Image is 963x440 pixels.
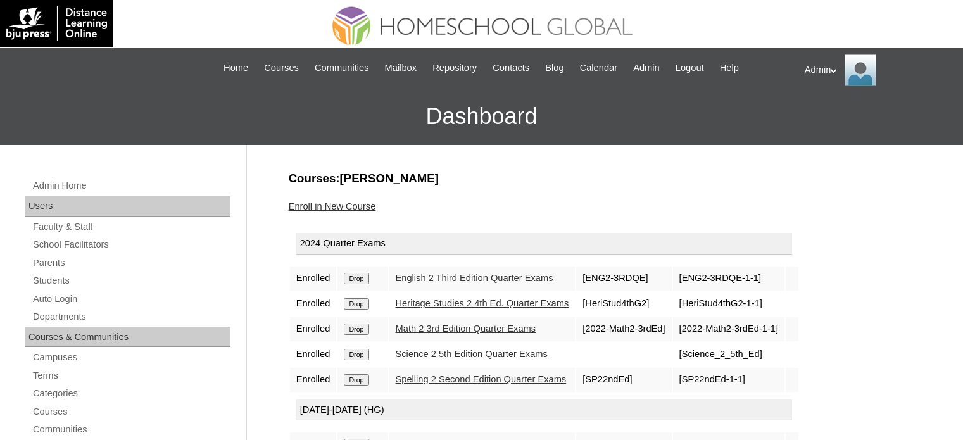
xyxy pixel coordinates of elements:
[673,267,784,291] td: [ENG2-3RDQE-1-1]
[32,291,230,307] a: Auto Login
[845,54,876,86] img: Admin Homeschool Global
[217,61,255,75] a: Home
[493,61,529,75] span: Contacts
[32,404,230,420] a: Courses
[32,237,230,253] a: School Facilitators
[576,267,671,291] td: [ENG2-3RDQE]
[25,196,230,217] div: Users
[396,374,567,384] a: Spelling 2 Second Edition Quarter Exams
[344,374,368,386] input: Drop
[720,61,739,75] span: Help
[344,349,368,360] input: Drop
[576,292,671,316] td: [HeriStud4thG2]
[290,317,337,341] td: Enrolled
[574,61,624,75] a: Calendar
[315,61,369,75] span: Communities
[6,6,107,41] img: logo-white.png
[669,61,710,75] a: Logout
[379,61,424,75] a: Mailbox
[673,292,784,316] td: [HeriStud4thG2-1-1]
[805,54,950,86] div: Admin
[296,233,792,255] div: 2024 Quarter Exams
[344,324,368,335] input: Drop
[673,368,784,392] td: [SP22ndEd-1-1]
[396,324,536,334] a: Math 2 3rd Edition Quarter Exams
[32,386,230,401] a: Categories
[32,309,230,325] a: Departments
[576,317,671,341] td: [2022-Math2-3rdEd]
[308,61,375,75] a: Communities
[344,298,368,310] input: Drop
[627,61,666,75] a: Admin
[714,61,745,75] a: Help
[633,61,660,75] span: Admin
[32,368,230,384] a: Terms
[290,343,337,367] td: Enrolled
[32,178,230,194] a: Admin Home
[676,61,704,75] span: Logout
[258,61,305,75] a: Courses
[289,201,376,211] a: Enroll in New Course
[539,61,570,75] a: Blog
[396,298,569,308] a: Heritage Studies 2 4th Ed. Quarter Exams
[290,267,337,291] td: Enrolled
[580,61,617,75] span: Calendar
[32,422,230,437] a: Communities
[385,61,417,75] span: Mailbox
[32,273,230,289] a: Students
[673,343,784,367] td: [Science_2_5th_Ed]
[432,61,477,75] span: Repository
[344,273,368,284] input: Drop
[576,368,671,392] td: [SP22ndEd]
[396,349,548,359] a: Science 2 5th Edition Quarter Exams
[290,292,337,316] td: Enrolled
[545,61,563,75] span: Blog
[6,88,957,145] h3: Dashboard
[32,255,230,271] a: Parents
[673,317,784,341] td: [2022-Math2-3rdEd-1-1]
[486,61,536,75] a: Contacts
[290,368,337,392] td: Enrolled
[289,170,916,187] h3: Courses:[PERSON_NAME]
[264,61,299,75] span: Courses
[296,399,792,421] div: [DATE]-[DATE] (HG)
[426,61,483,75] a: Repository
[25,327,230,348] div: Courses & Communities
[32,349,230,365] a: Campuses
[32,219,230,235] a: Faculty & Staff
[396,273,553,283] a: English 2 Third Edition Quarter Exams
[223,61,248,75] span: Home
